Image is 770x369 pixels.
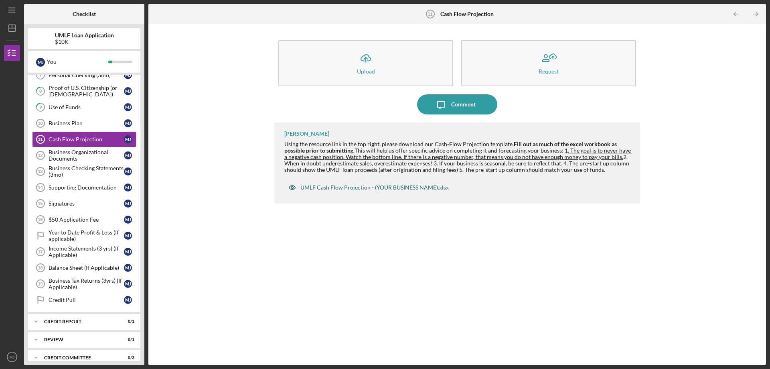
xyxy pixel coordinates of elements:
div: Use of Funds [49,104,124,110]
div: Cash Flow Projection [49,136,124,143]
div: M J [124,248,132,256]
div: M J [124,87,132,95]
div: 0 / 1 [120,337,134,342]
div: M J [124,200,132,208]
a: 10Business PlanMJ [32,115,136,131]
a: 18Balance Sheet (If Applicable)MJ [32,260,136,276]
strong: Fill out as much of the excel workbook as possible prior to submitting. [284,141,618,154]
div: M J [124,183,132,192]
tspan: 10 [38,121,43,126]
div: Request [539,68,559,74]
tspan: 9 [39,105,42,110]
div: M J [124,280,132,288]
div: Business Organizational Documents [49,149,124,162]
button: UMLF Cash Flow Projection - (YOUR BUSINESS NAME).xlsx [284,179,453,196]
div: 0 / 2 [120,355,134,360]
div: M J [124,232,132,240]
div: Proof of U.S. Citizenship (or [DEMOGRAPHIC_DATA]) [49,85,124,98]
div: M J [124,103,132,111]
div: Business Plan [49,120,124,126]
div: 0 / 1 [120,319,134,324]
div: UMLF Cash Flow Projection - (YOUR BUSINESS NAME).xlsx [300,184,449,191]
tspan: 8 [39,89,42,94]
a: 15SignaturesMJ [32,196,136,212]
text: MJ [10,355,15,359]
a: 13Business Checking Statements (3mo)MJ [32,163,136,179]
tspan: 12 [38,153,43,158]
tspan: 13 [38,169,43,174]
div: M J [124,264,132,272]
div: M J [124,167,132,175]
div: You [47,55,108,69]
button: Request [461,40,636,86]
div: M J [124,296,132,304]
div: Comment [451,94,476,114]
div: M J [36,58,45,67]
div: Credit report [44,319,114,324]
div: [PERSON_NAME] [284,130,329,137]
div: Business Checking Statements (3mo) [49,165,124,178]
a: 14Supporting DocumentationMJ [32,179,136,196]
tspan: 11 [38,137,43,142]
a: Year to Date Profit & Loss (If applicable)MJ [32,228,136,244]
button: Comment [417,94,497,114]
div: M J [124,119,132,127]
div: Personal Checking (3mo) [49,72,124,78]
div: $10K [55,39,114,45]
div: Income Statements (3 yrs) (If Applicable) [49,245,124,258]
tspan: 17 [38,249,43,254]
tspan: 7 [39,73,42,78]
div: M J [124,216,132,224]
tspan: 18 [38,265,43,270]
tspan: 16 [38,217,43,222]
div: M J [124,151,132,159]
tspan: 11 [428,12,433,16]
div: Using the resource link in the top right, please download our Cash-Flow Projection template. This... [284,141,632,173]
div: Credit Pull [49,297,124,303]
div: Balance Sheet (If Applicable) [49,265,124,271]
a: 17Income Statements (3 yrs) (If Applicable)MJ [32,244,136,260]
div: Upload [357,68,375,74]
a: 8Proof of U.S. Citizenship (or [DEMOGRAPHIC_DATA])MJ [32,83,136,99]
div: Credit Committee [44,355,114,360]
b: Checklist [73,11,96,17]
b: UMLF Loan Application [55,32,114,39]
button: MJ [4,349,20,365]
button: Upload [278,40,453,86]
b: Cash Flow Projection [440,11,494,17]
a: 19Business Tax Returns (3yrs) (If Applicable)MJ [32,276,136,292]
div: Business Tax Returns (3yrs) (If Applicable) [49,277,124,290]
tspan: 19 [38,281,43,286]
div: $50 Application Fee [49,216,124,223]
a: 9Use of FundsMJ [32,99,136,115]
div: M J [124,135,132,143]
a: Credit PullMJ [32,292,136,308]
a: 16$50 Application FeeMJ [32,212,136,228]
div: Signatures [49,200,124,207]
tspan: 14 [38,185,43,190]
a: 12Business Organizational DocumentsMJ [32,147,136,163]
div: M J [124,71,132,79]
a: 11Cash Flow ProjectionMJ [32,131,136,147]
tspan: 15 [38,201,43,206]
div: Supporting Documentation [49,184,124,191]
span: . The goal is to never have a negative cash position. Watch the bottom line. If there is a negati... [284,147,632,160]
a: 7Personal Checking (3mo)MJ [32,67,136,83]
div: Year to Date Profit & Loss (If applicable) [49,229,124,242]
div: Review [44,337,114,342]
